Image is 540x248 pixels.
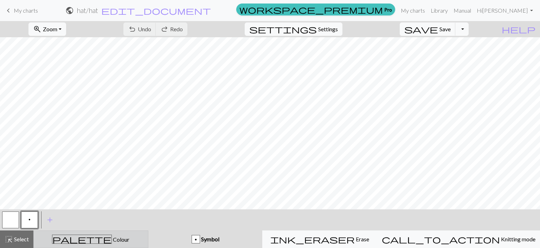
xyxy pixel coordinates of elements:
[4,6,13,15] span: keyboard_arrow_left
[77,6,98,14] h2: hat / hat
[270,234,355,244] span: ink_eraser
[52,234,111,244] span: palette
[262,230,377,248] button: Erase
[14,7,38,14] span: My charts
[65,6,74,15] span: public
[355,236,369,242] span: Erase
[236,4,395,15] a: Pro
[474,4,536,18] a: Hi[PERSON_NAME]
[249,25,317,33] i: Settings
[101,6,211,15] span: edit_document
[13,236,29,242] span: Select
[318,25,338,33] span: Settings
[249,24,317,34] span: settings
[377,230,540,248] button: Knitting mode
[148,230,263,248] button: p Symbol
[4,5,38,17] a: My charts
[5,234,13,244] span: highlight_alt
[398,4,428,18] a: My charts
[33,24,41,34] span: zoom_in
[200,236,219,242] span: Symbol
[28,22,66,36] button: Zoom
[46,215,54,225] span: add
[245,22,342,36] button: SettingsSettings
[112,236,129,243] span: Colour
[239,5,383,14] span: workspace_premium
[33,230,148,248] button: Colour
[404,24,438,34] span: save
[428,4,451,18] a: Library
[43,26,57,32] span: Zoom
[451,4,474,18] a: Manual
[28,217,31,222] span: Purl
[21,211,38,228] button: p
[192,235,200,244] div: p
[502,24,535,34] span: help
[500,236,535,242] span: Knitting mode
[382,234,500,244] span: call_to_action
[400,22,456,36] button: Save
[439,26,451,32] span: Save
